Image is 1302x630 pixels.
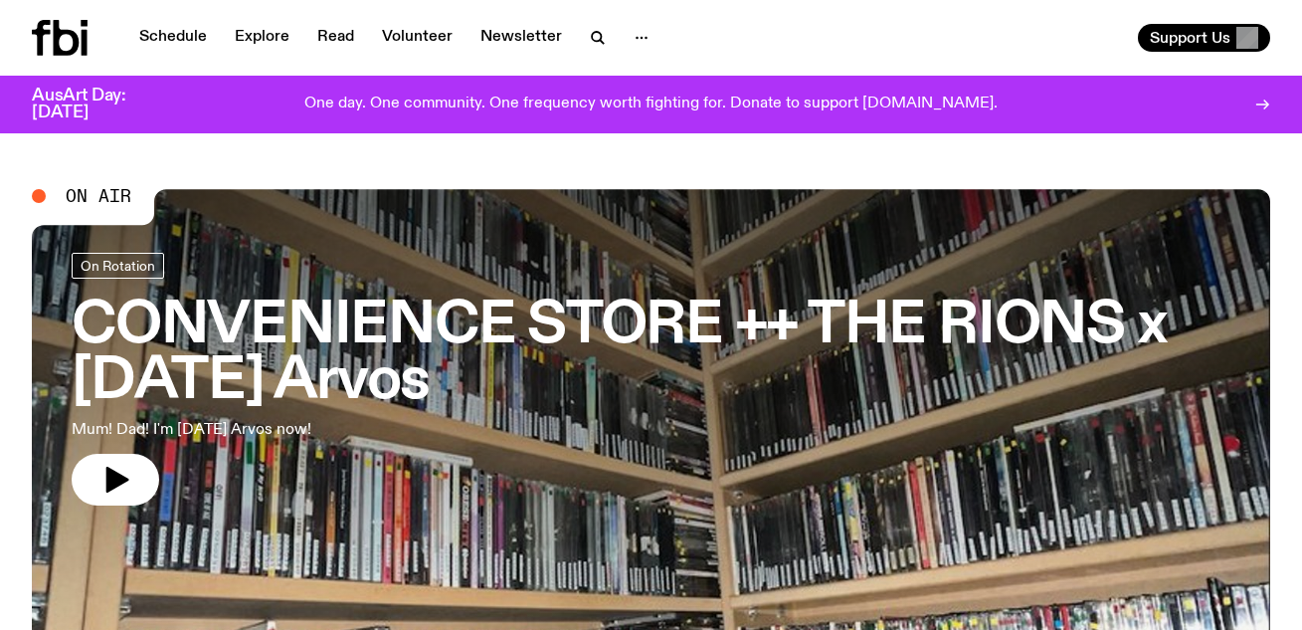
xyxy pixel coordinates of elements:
[1150,29,1230,47] span: Support Us
[468,24,574,52] a: Newsletter
[72,299,1230,410] h3: CONVENIENCE STORE ++ THE RIONS x [DATE] Arvos
[32,88,159,121] h3: AusArt Day: [DATE]
[72,418,581,442] p: Mum! Dad! I'm [DATE] Arvos now!
[81,258,155,273] span: On Rotation
[72,253,1230,506] a: CONVENIENCE STORE ++ THE RIONS x [DATE] ArvosMum! Dad! I'm [DATE] Arvos now!
[223,24,301,52] a: Explore
[127,24,219,52] a: Schedule
[370,24,465,52] a: Volunteer
[305,24,366,52] a: Read
[304,96,998,113] p: One day. One community. One frequency worth fighting for. Donate to support [DOMAIN_NAME].
[66,187,131,205] span: On Air
[72,253,164,279] a: On Rotation
[1138,24,1270,52] button: Support Us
